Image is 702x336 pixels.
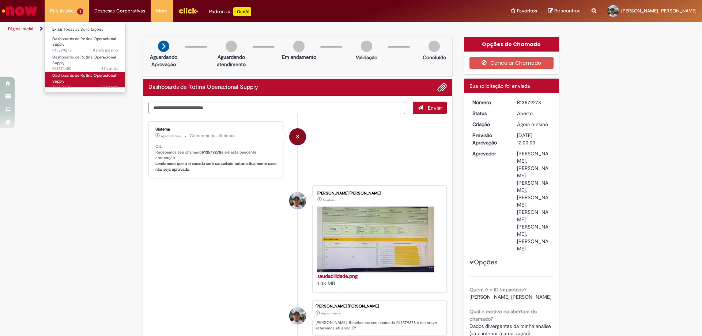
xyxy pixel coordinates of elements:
[52,66,118,72] span: R13574480
[467,99,512,106] dt: Número
[45,22,125,92] ul: Requisições
[155,127,277,132] div: Sistema
[517,110,551,117] div: Aberto
[148,84,258,91] h2: Dashboards de Rotina Operacional Supply Histórico de tíquete
[45,53,125,69] a: Aberto R13574480 : Dashboards de Rotina Operacional Supply
[233,7,251,16] p: +GenAi
[323,198,335,202] time: 30/09/2025 01:32:11
[317,273,358,279] a: saudabilidade.png
[289,307,306,324] div: Felipe Costa Patrocinio
[101,66,118,71] time: 29/09/2025 02:39:02
[209,7,251,16] div: Padroniza
[8,26,33,32] a: Página inicial
[321,311,341,316] span: Agora mesmo
[548,8,581,15] a: Rascunhos
[467,132,512,146] dt: Previsão Aprovação
[321,311,341,316] time: 30/09/2025 01:32:39
[423,54,446,61] p: Concluído
[554,7,581,14] span: Rascunhos
[101,84,118,90] time: 29/09/2025 02:33:24
[5,22,463,36] ul: Trilhas de página
[517,7,537,15] span: Favoritos
[161,134,181,138] time: 30/09/2025 01:32:54
[45,72,125,87] a: Aberto R13574479 : Dashboards de Rotina Operacional Supply
[429,41,440,52] img: img-circle-grey.png
[94,7,145,15] span: Despesas Corporativas
[50,7,76,15] span: Requisições
[52,54,116,66] span: Dashboards de Rotina Operacional Supply
[316,320,443,331] p: [PERSON_NAME]! Recebemos seu chamado R13579278 e em breve estaremos atuando.
[101,84,118,90] span: 23h atrás
[356,54,377,61] p: Validação
[226,41,237,52] img: img-circle-grey.png
[316,304,443,309] div: [PERSON_NAME] [PERSON_NAME]
[621,8,697,14] span: [PERSON_NAME] [PERSON_NAME]
[467,110,512,117] dt: Status
[469,286,526,293] b: Quem é o ID Impactado?
[469,308,537,322] b: Qual o motivo da abertura do chamado?
[317,272,439,287] div: 1.03 MB
[52,48,118,53] span: R13579278
[45,26,125,34] a: Exibir Todas as Solicitações
[52,36,116,48] span: Dashboards de Rotina Operacional Supply
[517,121,548,128] time: 30/09/2025 01:32:39
[517,121,548,128] span: Agora mesmo
[93,48,118,53] time: 30/09/2025 01:32:40
[323,198,335,202] span: 1m atrás
[178,5,198,16] img: click_logo_yellow_360x200.png
[190,133,237,139] small: Comentários adicionais
[155,144,277,173] p: Olá! Recebemos seu chamado e ele esta pendente aprovação.
[517,121,551,128] div: 30/09/2025 01:32:39
[464,37,559,52] div: Opções do Chamado
[202,150,221,155] b: R13579278
[469,294,551,300] span: [PERSON_NAME] [PERSON_NAME]
[158,41,169,52] img: arrow-next.png
[52,73,116,84] span: Dashboards de Rotina Operacional Supply
[161,134,181,138] span: Agora mesmo
[293,41,305,52] img: img-circle-grey.png
[148,102,405,114] textarea: Digite sua mensagem aqui...
[155,161,278,172] b: Lembrando que o chamado será cancelado automaticamente caso não seja aprovado.
[146,53,181,68] p: Aguardando Aprovação
[296,128,299,146] span: S
[77,8,83,15] span: 3
[52,84,118,90] span: R13574479
[437,83,447,92] button: Adicionar anexos
[148,300,447,335] li: Felipe Costa Patrocinio
[45,35,125,51] a: Aberto R13579278 : Dashboards de Rotina Operacional Supply
[517,150,551,252] div: [PERSON_NAME], [PERSON_NAME] [PERSON_NAME], [PERSON_NAME] [PERSON_NAME] [PERSON_NAME], [PERSON_NAME]
[289,128,306,145] div: System
[101,66,118,71] span: 23h atrás
[467,150,512,157] dt: Aprovador
[214,53,249,68] p: Aguardando atendimento
[361,41,372,52] img: img-circle-grey.png
[413,102,447,114] button: Enviar
[428,105,442,111] span: Enviar
[282,53,316,61] p: Em andamento
[1,4,38,18] img: ServiceNow
[467,121,512,128] dt: Criação
[156,7,167,15] span: More
[289,192,306,209] div: Felipe Costa Patrocinio
[517,132,551,146] div: [DATE] 12:00:00
[317,191,439,196] div: [PERSON_NAME] [PERSON_NAME]
[517,99,551,106] div: R13579278
[469,83,530,89] span: Sua solicitação foi enviada
[93,48,118,53] span: Agora mesmo
[469,57,554,69] button: Cancelar Chamado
